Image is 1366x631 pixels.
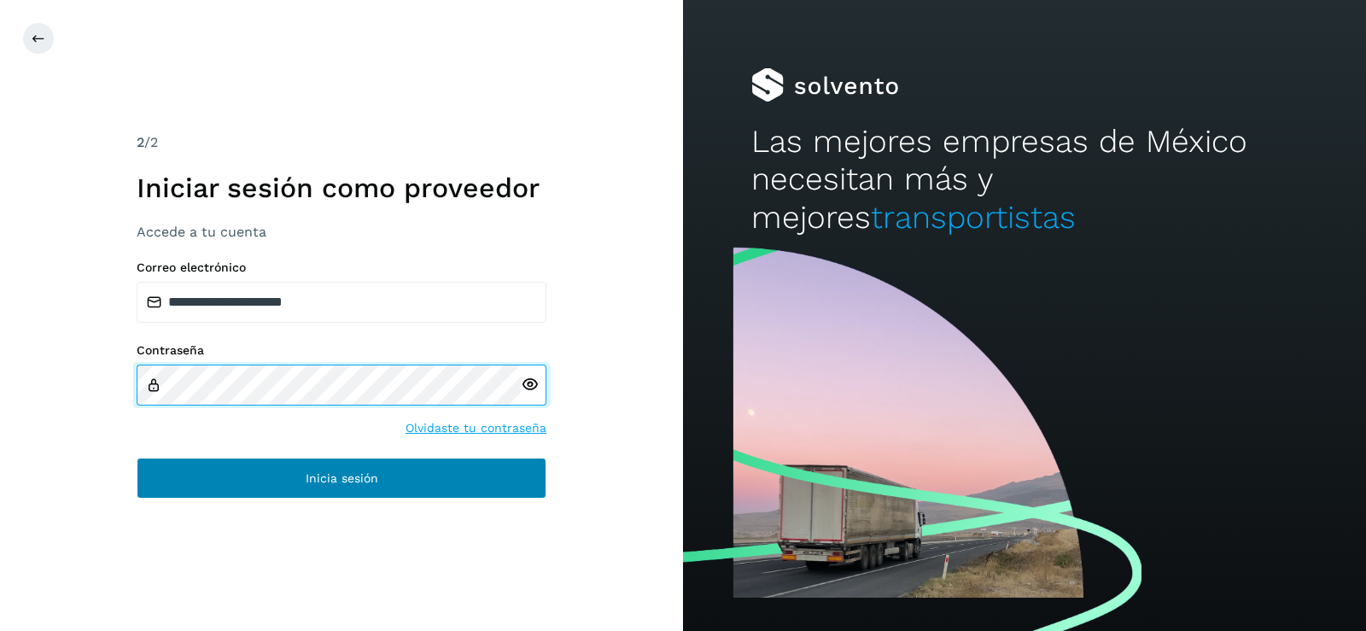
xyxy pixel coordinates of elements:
[137,172,546,204] h1: Iniciar sesión como proveedor
[137,458,546,499] button: Inicia sesión
[406,419,546,437] a: Olvidaste tu contraseña
[751,123,1298,237] h2: Las mejores empresas de México necesitan más y mejores
[137,134,144,150] span: 2
[137,132,546,153] div: /2
[137,343,546,358] label: Contraseña
[871,199,1076,236] span: transportistas
[137,260,546,275] label: Correo electrónico
[137,224,546,240] h3: Accede a tu cuenta
[306,472,378,484] span: Inicia sesión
